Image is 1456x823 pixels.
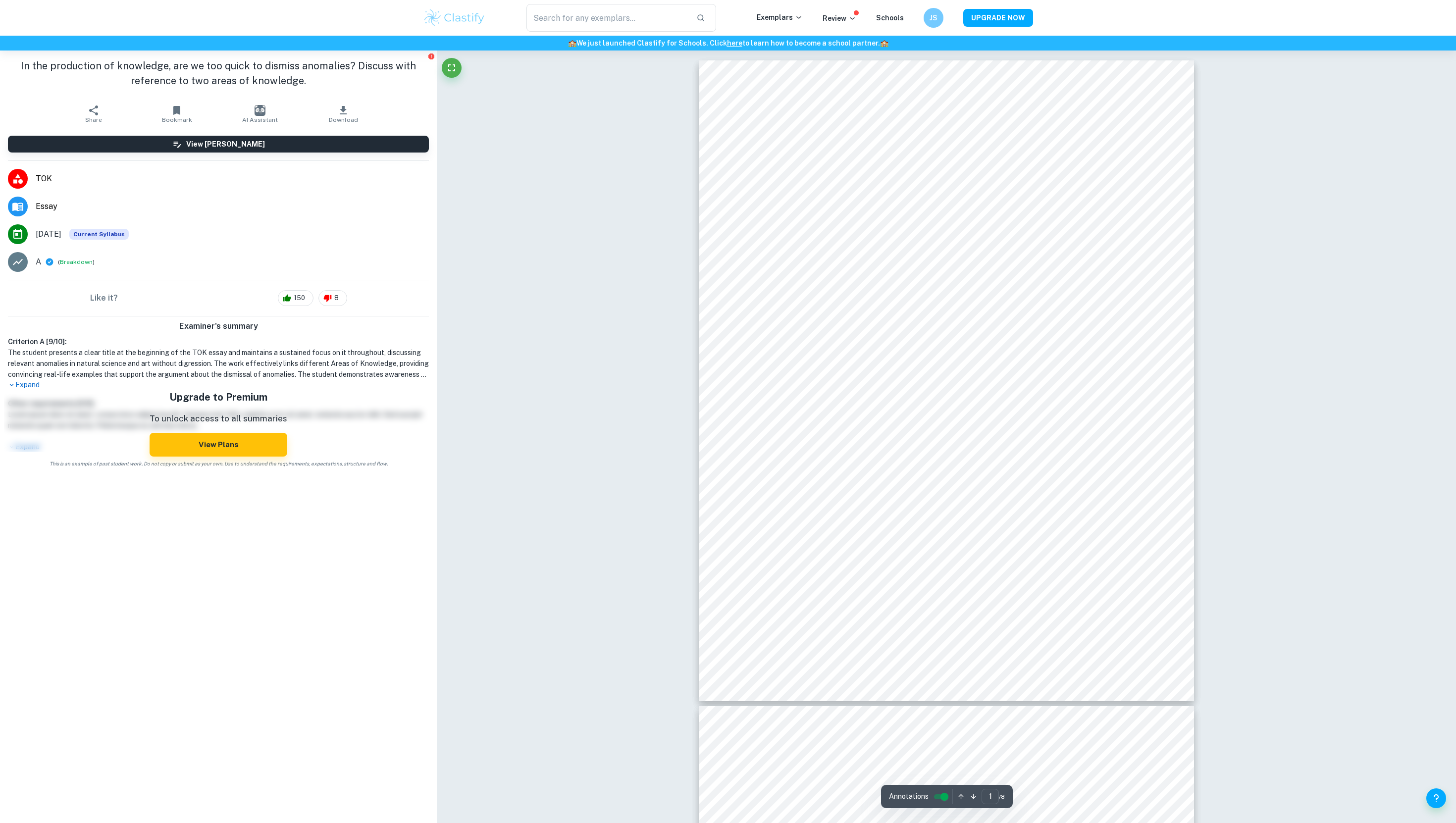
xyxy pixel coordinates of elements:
a: Schools [876,14,904,22]
span: Share [85,116,102,123]
span: Annotations [889,791,929,802]
button: UPGRADE NOW [963,9,1033,27]
a: here [727,39,742,47]
button: Fullscreen [442,58,462,78]
button: AI Assistant [218,100,302,128]
h1: The student presents a clear title at the beginning of the TOK essay and maintains a sustained fo... [8,347,429,380]
span: Bookmark [162,116,192,123]
span: / 8 [999,792,1005,801]
span: TOK [36,173,429,185]
p: Exemplars [757,12,803,23]
p: Review [823,13,856,24]
h6: Criterion A [ 9 / 10 ]: [8,336,429,347]
span: ( ) [58,257,95,267]
div: This exemplar is based on the current syllabus. Feel free to refer to it for inspiration/ideas wh... [69,229,129,240]
img: AI Assistant [255,105,265,116]
span: 🏫 [568,39,576,47]
img: Clastify logo [423,8,486,28]
button: Breakdown [60,257,93,266]
div: 150 [278,290,313,306]
h6: We just launched Clastify for Schools. Click to learn how to become a school partner. [2,38,1454,49]
span: Download [329,116,358,123]
button: Share [52,100,135,128]
button: Help and Feedback [1426,788,1446,808]
button: Report issue [427,52,435,60]
button: View Plans [150,433,287,457]
h6: View [PERSON_NAME] [186,139,265,150]
span: 8 [329,293,344,303]
h6: Like it? [90,292,118,304]
span: 150 [288,293,311,303]
button: JS [924,8,943,28]
button: Download [302,100,385,128]
h5: Upgrade to Premium [150,390,287,405]
div: 8 [318,290,347,306]
span: Essay [36,201,429,212]
p: Expand [8,380,429,390]
input: Search for any exemplars... [526,4,688,32]
span: AI Assistant [242,116,278,123]
span: This is an example of past student work. Do not copy or submit as your own. Use to understand the... [4,460,433,467]
span: 🏫 [880,39,888,47]
span: [DATE] [36,228,61,240]
button: View [PERSON_NAME] [8,136,429,153]
button: Bookmark [135,100,218,128]
p: To unlock access to all summaries [150,412,287,425]
span: Current Syllabus [69,229,129,240]
h6: Examiner's summary [4,320,433,332]
h6: JS [928,12,939,23]
h1: In the production of knowledge, are we too quick to dismiss anomalies? Discuss with reference to ... [8,58,429,88]
p: A [36,256,41,268]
